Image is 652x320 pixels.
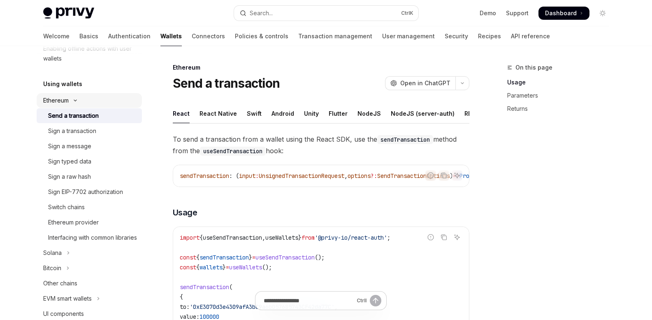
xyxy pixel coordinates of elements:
[180,283,229,291] span: sendTransaction
[262,264,272,271] span: ();
[229,264,262,271] span: useWallets
[43,263,61,273] div: Bitcoin
[200,254,249,261] span: sendTransaction
[425,232,436,243] button: Report incorrect code
[298,234,302,241] span: }
[37,261,142,276] button: Toggle Bitcoin section
[48,111,99,121] div: Send a transaction
[370,295,381,306] button: Send message
[226,264,229,271] span: =
[425,170,436,181] button: Report incorrect code
[180,172,229,180] span: sendTransaction
[48,126,96,136] div: Sign a transaction
[344,172,348,180] span: ,
[173,63,469,72] div: Ethereum
[200,234,203,241] span: {
[315,234,387,241] span: '@privy-io/react-auth'
[160,26,182,46] a: Wallets
[48,141,91,151] div: Sign a message
[43,309,84,319] div: UI components
[180,234,200,241] span: import
[223,264,226,271] span: }
[43,26,70,46] a: Welcome
[439,170,449,181] button: Copy the contents from the code block
[48,156,91,166] div: Sign typed data
[37,169,142,184] a: Sign a raw hash
[173,207,197,218] span: Usage
[507,89,616,102] a: Parameters
[545,9,577,17] span: Dashboard
[48,187,123,197] div: Sign EIP-7702 authorization
[348,172,371,180] span: options
[538,7,589,20] a: Dashboard
[180,264,196,271] span: const
[315,254,325,261] span: ();
[37,139,142,154] a: Sign a message
[385,76,455,90] button: Open in ChatGPT
[250,8,273,18] div: Search...
[371,172,377,180] span: ?:
[37,93,142,108] button: Toggle Ethereum section
[511,26,550,46] a: API reference
[192,26,225,46] a: Connectors
[247,104,262,123] div: Swift
[48,202,85,212] div: Switch chains
[108,26,151,46] a: Authentication
[401,10,413,16] span: Ctrl K
[302,234,315,241] span: from
[180,254,196,261] span: const
[480,9,496,17] a: Demo
[271,104,294,123] div: Android
[377,135,433,144] code: sendTransaction
[37,291,142,306] button: Toggle EVM smart wallets section
[43,248,62,258] div: Solana
[506,9,529,17] a: Support
[264,292,353,310] input: Ask a question...
[382,26,435,46] a: User management
[387,234,390,241] span: ;
[439,232,449,243] button: Copy the contents from the code block
[43,278,77,288] div: Other chains
[196,254,200,261] span: {
[452,232,462,243] button: Ask AI
[48,233,137,243] div: Interfacing with common libraries
[507,76,616,89] a: Usage
[478,26,501,46] a: Recipes
[377,172,450,180] span: SendTransactionOptions
[43,7,94,19] img: light logo
[464,104,490,123] div: REST API
[252,254,255,261] span: =
[259,172,344,180] span: UnsignedTransactionRequest
[173,76,280,91] h1: Send a transaction
[400,79,450,87] span: Open in ChatGPT
[48,172,91,182] div: Sign a raw hash
[262,234,265,241] span: ,
[515,63,552,72] span: On this page
[229,283,232,291] span: (
[79,26,98,46] a: Basics
[249,254,252,261] span: }
[37,124,142,138] a: Sign a transaction
[239,172,255,180] span: input
[173,104,190,123] div: React
[37,154,142,169] a: Sign typed data
[304,104,319,123] div: Unity
[229,172,239,180] span: : (
[173,133,469,156] span: To send a transaction from a wallet using the React SDK, use the method from the hook:
[329,104,348,123] div: Flutter
[37,185,142,199] a: Sign EIP-7702 authorization
[357,104,381,123] div: NodeJS
[255,172,259,180] span: :
[596,7,609,20] button: Toggle dark mode
[235,26,288,46] a: Policies & controls
[200,104,237,123] div: React Native
[37,230,142,245] a: Interfacing with common libraries
[37,108,142,123] a: Send a transaction
[200,264,223,271] span: wallets
[265,234,298,241] span: useWallets
[203,234,262,241] span: useSendTransaction
[48,217,99,227] div: Ethereum provider
[507,102,616,115] a: Returns
[452,170,462,181] button: Ask AI
[43,79,82,89] h5: Using wallets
